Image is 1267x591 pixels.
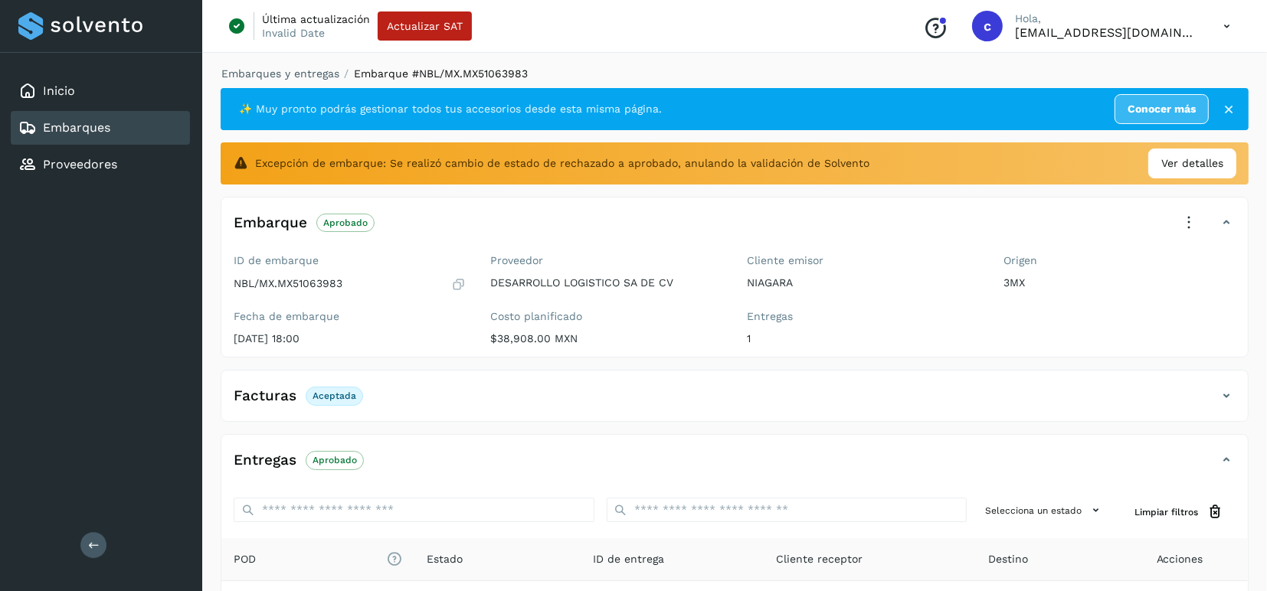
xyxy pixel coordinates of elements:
[255,155,869,171] span: Excepción de embarque: Se realizó cambio de estado de rechazado a aprobado, anulando la validació...
[747,254,979,267] label: Cliente emisor
[1161,155,1223,171] span: Ver detalles
[234,387,296,405] h4: Facturas
[1015,12,1199,25] p: Hola,
[313,455,357,465] p: Aprobado
[1003,276,1236,289] p: 3MX
[1015,25,1199,40] p: cavila@niagarawater.com
[234,452,296,469] h4: Entregas
[43,120,110,135] a: Embarques
[234,254,466,267] label: ID de embarque
[262,26,325,40] p: Invalid Date
[979,498,1110,523] button: Selecciona un estado
[387,21,463,31] span: Actualizar SAT
[11,74,190,108] div: Inicio
[1003,254,1236,267] label: Origen
[490,310,722,323] label: Costo planificado
[1115,94,1209,124] a: Conocer más
[490,332,722,345] p: $38,908.00 MXN
[747,332,979,345] p: 1
[11,148,190,181] div: Proveedores
[221,383,1248,421] div: FacturasAceptada
[11,111,190,145] div: Embarques
[221,447,1248,485] div: EntregasAprobado
[747,310,979,323] label: Entregas
[747,276,979,289] p: NIAGARA
[43,157,117,171] a: Proveedores
[594,551,665,567] span: ID de entrega
[234,332,466,345] p: [DATE] 18:00
[354,67,528,80] span: Embarque #NBL/MX.MX51063983
[234,551,402,567] span: POD
[221,66,1249,82] nav: breadcrumb
[234,310,466,323] label: Fecha de embarque
[1157,551,1203,567] span: Acciones
[239,101,662,117] span: ✨ Muy pronto podrás gestionar todos tus accesorios desde esta misma página.
[378,11,472,41] button: Actualizar SAT
[988,551,1028,567] span: Destino
[262,12,370,26] p: Última actualización
[221,67,339,80] a: Embarques y entregas
[313,390,356,401] p: Aceptada
[776,551,863,567] span: Cliente receptor
[234,214,307,232] h4: Embarque
[323,217,368,228] p: Aprobado
[490,254,722,267] label: Proveedor
[234,277,342,290] p: NBL/MX.MX51063983
[490,276,722,289] p: DESARROLLO LOGISTICO SA DE CV
[427,551,463,567] span: Estado
[1122,498,1236,526] button: Limpiar filtros
[221,210,1248,248] div: EmbarqueAprobado
[1134,505,1198,519] span: Limpiar filtros
[43,83,75,98] a: Inicio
